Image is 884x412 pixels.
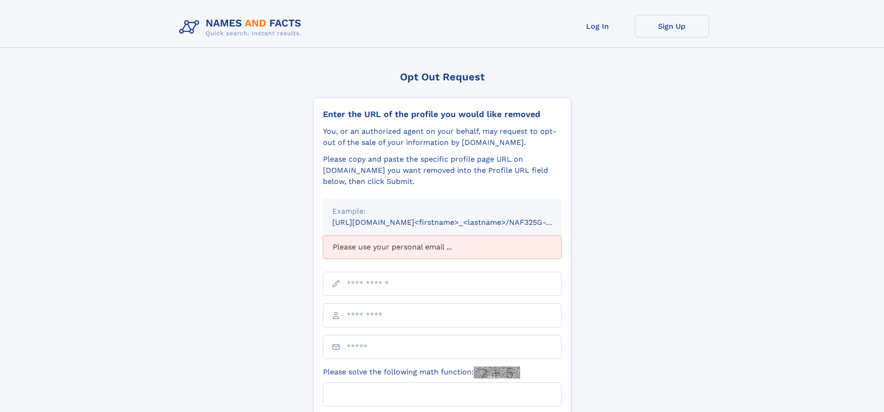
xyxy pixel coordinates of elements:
a: Log In [561,15,635,38]
div: You, or an authorized agent on your behalf, may request to opt-out of the sale of your informatio... [323,126,561,148]
img: Logo Names and Facts [175,15,309,40]
label: Please solve the following math function: [323,366,520,379]
a: Sign Up [635,15,709,38]
div: Example: [332,206,552,217]
div: Enter the URL of the profile you would like removed [323,109,561,119]
div: Please copy and paste the specific profile page URL on [DOMAIN_NAME] you want removed into the Pr... [323,154,561,187]
small: [URL][DOMAIN_NAME]<firstname>_<lastname>/NAF325G-xxxxxxxx [332,218,579,227]
div: Opt Out Request [313,71,571,83]
div: Please use your personal email ... [323,235,561,259]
